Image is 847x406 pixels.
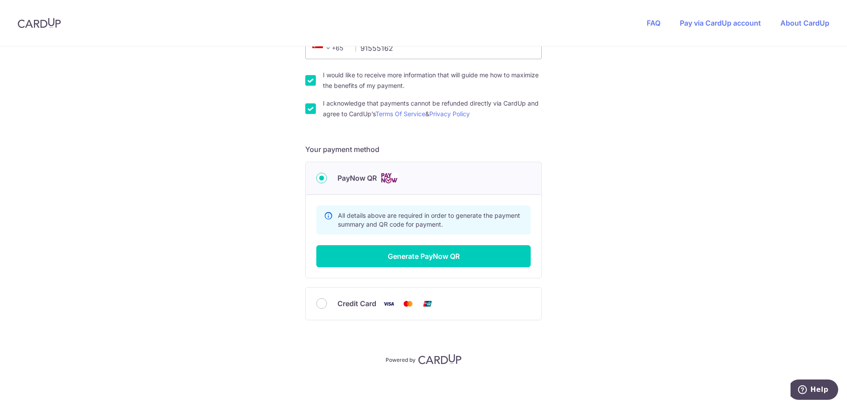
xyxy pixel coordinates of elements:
a: Privacy Policy [429,110,470,118]
iframe: Opens a widget where you can find more information [791,379,838,402]
span: +65 [312,43,334,53]
a: Pay via CardUp account [680,19,761,27]
img: CardUp [418,354,461,364]
span: +65 [310,43,349,53]
p: Powered by [386,355,416,364]
img: CardUp [18,18,61,28]
img: Cards logo [380,173,398,184]
a: FAQ [647,19,660,27]
span: PayNow QR [337,173,377,183]
img: Visa [380,298,397,309]
span: All details above are required in order to generate the payment summary and QR code for payment. [338,212,520,228]
a: About CardUp [780,19,829,27]
img: Union Pay [419,298,436,309]
h5: Your payment method [305,144,542,155]
span: Credit Card [337,298,376,309]
label: I acknowledge that payments cannot be refunded directly via CardUp and agree to CardUp’s & [323,98,542,119]
div: Credit Card Visa Mastercard Union Pay [316,298,531,309]
img: Mastercard [399,298,417,309]
button: Generate PayNow QR [316,245,531,267]
div: PayNow QR Cards logo [316,173,531,184]
label: I would like to receive more information that will guide me how to maximize the benefits of my pa... [323,70,542,91]
a: Terms Of Service [375,110,425,118]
